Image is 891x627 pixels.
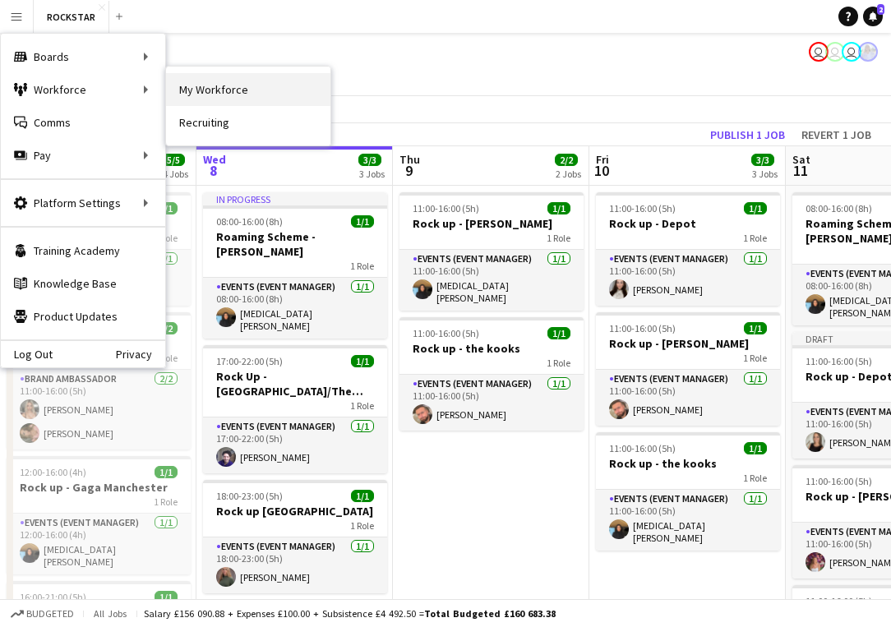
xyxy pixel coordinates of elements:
app-user-avatar: Ed Harvey [825,42,845,62]
a: Log Out [1,348,53,361]
app-user-avatar: Lucy Hillier [858,42,878,62]
span: 2/2 [555,154,578,166]
div: Boards [1,40,165,73]
a: Knowledge Base [1,267,165,300]
span: 12:00-16:00 (4h) [20,466,86,478]
a: Comms [1,106,165,139]
span: 10 [593,161,609,180]
span: 2 [877,4,884,15]
span: 11:00-16:00 (5h) [609,442,676,454]
h3: Rock up - Depot [596,216,780,231]
span: All jobs [90,607,130,620]
span: 11:00-16:00 (5h) [806,475,872,487]
span: 1 Role [350,399,374,412]
button: Budgeted [8,605,76,623]
span: 1 Role [350,519,374,532]
span: Total Budgeted £160 683.38 [424,607,556,620]
span: 1/1 [351,490,374,502]
app-job-card: In progress08:00-16:00 (8h)1/1Roaming Scheme - [PERSON_NAME]1 RoleEvents (Event Manager)1/108:00-... [203,192,387,339]
span: 11:00-16:00 (5h) [806,595,872,607]
span: 1/1 [351,355,374,367]
span: 1/1 [744,322,767,334]
span: 08:00-16:00 (8h) [806,202,872,214]
span: 1/1 [547,202,570,214]
span: 11:00-16:00 (5h) [806,355,872,367]
span: 11 [790,161,810,180]
a: Training Academy [1,234,165,267]
div: In progress [203,192,387,205]
span: Sat [792,152,810,167]
span: 18:00-23:00 (5h) [216,490,283,502]
h3: Rock up [GEOGRAPHIC_DATA] [203,504,387,519]
a: Recruiting [166,106,330,139]
app-card-role: Events (Event Manager)1/111:00-16:00 (5h)[PERSON_NAME] [399,375,584,431]
app-card-role: Events (Event Manager)1/112:00-16:00 (4h)[MEDICAL_DATA][PERSON_NAME] [7,514,191,574]
a: Privacy [116,348,165,361]
span: 1/1 [744,202,767,214]
span: 11:00-16:00 (5h) [413,327,479,339]
span: 08:00-16:00 (8h) [216,215,283,228]
span: 5/5 [162,154,185,166]
a: My Workforce [166,73,330,106]
div: 3 Jobs [752,168,778,180]
span: 1 Role [743,352,767,364]
h3: Rock up - [PERSON_NAME] [399,216,584,231]
app-job-card: 18:00-23:00 (5h)1/1Rock up [GEOGRAPHIC_DATA]1 RoleEvents (Event Manager)1/118:00-23:00 (5h)[PERSO... [203,480,387,593]
button: ROCKSTAR [34,1,109,33]
app-job-card: 11:00-16:00 (5h)1/1Rock up - the kooks1 RoleEvents (Event Manager)1/111:00-16:00 (5h)[PERSON_NAME] [399,317,584,431]
span: 1 Role [743,232,767,244]
a: Product Updates [1,300,165,333]
span: 16:00-21:00 (5h) [20,591,86,603]
h3: Rock up - Gaga Manchester [7,480,191,495]
div: 3 Jobs [359,168,385,180]
app-job-card: 11:00-16:00 (5h)1/1Rock up - the kooks1 RoleEvents (Event Manager)1/111:00-16:00 (5h)[MEDICAL_DAT... [596,432,780,551]
span: 1 Role [154,496,178,508]
span: Wed [203,152,226,167]
app-card-role: Brand Ambassador2/211:00-16:00 (5h)[PERSON_NAME][PERSON_NAME] [7,370,191,450]
app-user-avatar: Ed Harvey [809,42,829,62]
span: 8 [201,161,226,180]
app-card-role: Events (Event Manager)1/118:00-23:00 (5h)[PERSON_NAME] [203,537,387,593]
span: Fri [596,152,609,167]
div: Salary £156 090.88 + Expenses £100.00 + Subsistence £4 492.50 = [144,607,556,620]
app-job-card: 11:00-16:00 (5h)1/1Rock up - [PERSON_NAME]1 RoleEvents (Event Manager)1/111:00-16:00 (5h)[MEDICAL... [399,192,584,311]
h3: Rock up - the kooks [596,456,780,471]
app-job-card: 11:00-16:00 (5h)1/1Rock up - Depot1 RoleEvents (Event Manager)1/111:00-16:00 (5h)[PERSON_NAME] [596,192,780,306]
app-job-card: 17:00-22:00 (5h)1/1Rock Up - [GEOGRAPHIC_DATA]/The Kooks1 RoleEvents (Event Manager)1/117:00-22:0... [203,345,387,473]
span: 17:00-22:00 (5h) [216,355,283,367]
span: 1/1 [547,327,570,339]
span: 1/1 [351,215,374,228]
app-card-role: Events (Event Manager)1/111:00-16:00 (5h)[PERSON_NAME] [596,370,780,426]
span: 1/1 [155,466,178,478]
button: Publish 1 job [704,124,792,145]
a: 2 [863,7,883,26]
span: 1/1 [155,591,178,603]
app-card-role: Events (Event Manager)1/111:00-16:00 (5h)[MEDICAL_DATA][PERSON_NAME] [399,250,584,311]
app-job-card: 11:00-16:00 (5h)1/1Rock up - [PERSON_NAME]1 RoleEvents (Event Manager)1/111:00-16:00 (5h)[PERSON_... [596,312,780,426]
div: Platform Settings [1,187,165,219]
span: Budgeted [26,608,74,620]
div: 2 Jobs [556,168,581,180]
app-job-card: 12:00-16:00 (4h)1/1Rock up - Gaga Manchester1 RoleEvents (Event Manager)1/112:00-16:00 (4h)[MEDIC... [7,456,191,574]
div: 4 Jobs [163,168,188,180]
app-user-avatar: Ed Harvey [842,42,861,62]
app-card-role: Events (Event Manager)1/108:00-16:00 (8h)[MEDICAL_DATA][PERSON_NAME] [203,278,387,339]
span: Thu [399,152,420,167]
h3: Rock up - [PERSON_NAME] [596,336,780,351]
span: 9 [397,161,420,180]
h3: Roaming Scheme - [PERSON_NAME] [203,229,387,259]
span: 11:00-16:00 (5h) [609,322,676,334]
app-card-role: Events (Event Manager)1/111:00-16:00 (5h)[MEDICAL_DATA][PERSON_NAME] [596,490,780,551]
app-card-role: Events (Event Manager)1/117:00-22:00 (5h)[PERSON_NAME] [203,417,387,473]
span: 1/1 [744,442,767,454]
app-job-card: 11:00-16:00 (5h)2/2Leeds Survey Incentive1 RoleBrand Ambassador2/211:00-16:00 (5h)[PERSON_NAME][P... [7,312,191,450]
span: 1 Role [350,260,374,272]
